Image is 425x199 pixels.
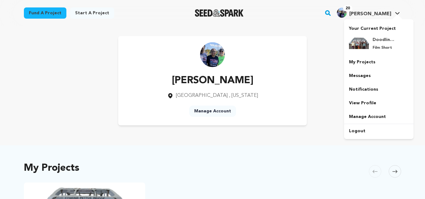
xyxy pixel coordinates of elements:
[337,8,347,18] img: 22e6c5640c38a5e5.jpg
[167,73,258,88] p: [PERSON_NAME]
[344,55,414,69] a: My Projects
[344,83,414,96] a: Notifications
[344,96,414,110] a: View Profile
[189,106,236,117] a: Manage Account
[195,9,244,17] img: Seed&Spark Logo Dark Mode
[373,45,395,50] p: Film Short
[176,93,228,98] span: [GEOGRAPHIC_DATA]
[24,164,79,173] h2: My Projects
[337,8,391,18] div: Linda H.'s Profile
[349,23,409,32] p: Your Current Project
[344,124,414,138] a: Logout
[349,37,369,49] img: 6a51a030ddcbbe15.png
[336,7,401,20] span: Linda H.'s Profile
[349,11,391,16] span: [PERSON_NAME]
[373,37,395,43] h4: Doodling for Democracy
[344,69,414,83] a: Messages
[24,7,66,19] a: Fund a project
[200,42,225,67] img: https://seedandspark-static.s3.us-east-2.amazonaws.com/images/User/002/266/689/medium/22e6c5640c3...
[349,23,409,55] a: Your Current Project Doodling for Democracy Film Short
[229,93,258,98] span: , [US_STATE]
[344,110,414,124] a: Manage Account
[195,9,244,17] a: Seed&Spark Homepage
[336,7,401,18] a: Linda H.'s Profile
[343,5,352,11] span: 20
[70,7,114,19] a: Start a project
